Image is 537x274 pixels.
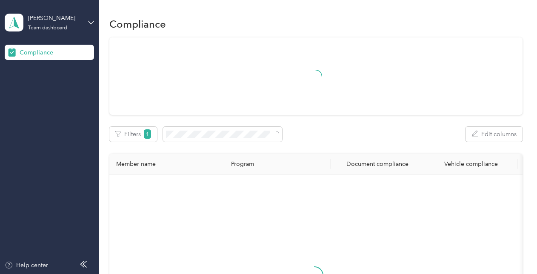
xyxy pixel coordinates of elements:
div: Vehicle compliance [431,160,511,168]
th: Member name [109,154,224,175]
th: Program [224,154,331,175]
button: Help center [5,261,48,270]
div: Team dashboard [28,26,67,31]
div: Document compliance [337,160,417,168]
button: Edit columns [466,127,523,142]
span: 1 [144,129,151,139]
iframe: Everlance-gr Chat Button Frame [489,226,537,274]
button: Filters1 [109,127,157,142]
span: Compliance [20,48,53,57]
h1: Compliance [109,20,166,29]
div: [PERSON_NAME] [28,14,81,23]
